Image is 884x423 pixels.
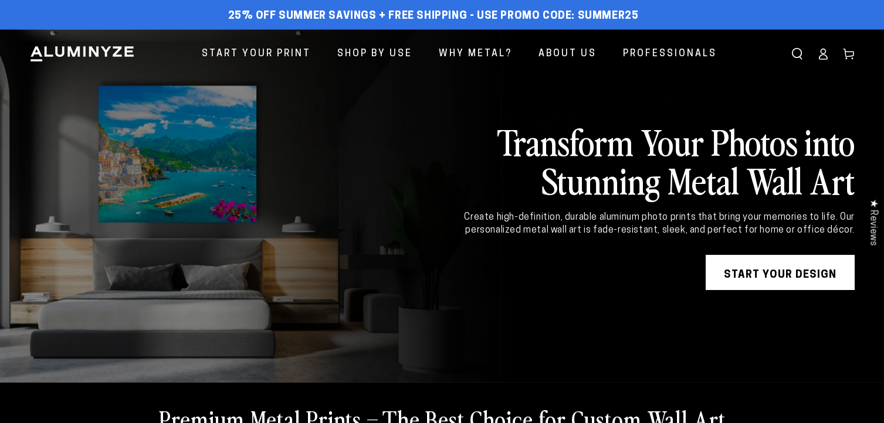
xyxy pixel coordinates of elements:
[706,255,855,290] a: START YOUR DESIGN
[328,39,421,70] a: Shop By Use
[614,39,726,70] a: Professionals
[337,46,412,63] span: Shop By Use
[430,39,521,70] a: Why Metal?
[439,46,512,63] span: Why Metal?
[202,46,311,63] span: Start Your Print
[623,46,717,63] span: Professionals
[193,39,320,70] a: Start Your Print
[862,190,884,255] div: Click to open Judge.me floating reviews tab
[429,211,855,237] div: Create high-definition, durable aluminum photo prints that bring your memories to life. Our perso...
[429,122,855,199] h2: Transform Your Photos into Stunning Metal Wall Art
[530,39,605,70] a: About Us
[228,10,639,23] span: 25% off Summer Savings + Free Shipping - Use Promo Code: SUMMER25
[784,41,810,67] summary: Search our site
[29,45,135,63] img: Aluminyze
[538,46,597,63] span: About Us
